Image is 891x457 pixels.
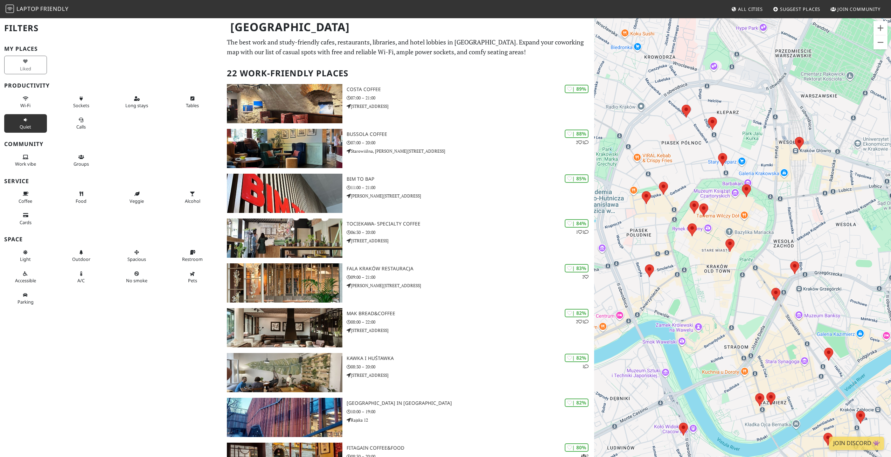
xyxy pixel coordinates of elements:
h3: Tociekawa- Specialty Coffee [347,221,594,227]
button: Cards [4,209,47,228]
p: 2 [582,273,589,280]
p: Starowiślna, [PERSON_NAME][STREET_ADDRESS] [347,148,594,154]
span: People working [15,161,36,167]
button: Groups [60,151,103,170]
p: 1 [582,363,589,370]
a: Tociekawa- Specialty Coffee | 84% 11 Tociekawa- Specialty Coffee 06:30 – 20:00 [STREET_ADDRESS] [223,219,594,258]
a: Arteteka Regional Public Library in Krakow | 82% [GEOGRAPHIC_DATA] in [GEOGRAPHIC_DATA] 10:00 – 1... [223,398,594,437]
p: 06:30 – 20:00 [347,229,594,236]
button: No smoke [116,268,158,286]
p: [PERSON_NAME][STREET_ADDRESS] [347,193,594,199]
h2: Filters [4,18,218,39]
button: Long stays [116,93,158,111]
a: Suggest Places [770,3,823,15]
span: Stable Wi-Fi [20,102,30,109]
h3: MAK Bread&Coffee [347,311,594,317]
p: 11:00 – 21:00 [347,184,594,191]
button: Food [60,188,103,207]
h2: 22 Work-Friendly Places [227,63,590,84]
p: [STREET_ADDRESS] [347,372,594,379]
div: | 82% [565,309,589,317]
span: Suggest Places [780,6,821,12]
button: Accessible [4,268,47,286]
div: | 82% [565,399,589,407]
span: Air conditioned [77,277,85,284]
img: Fala Kraków Restauracja [227,263,342,303]
button: Quiet [4,114,47,133]
img: LaptopFriendly [6,5,14,13]
span: Work-friendly tables [186,102,199,109]
img: BIM TO BAP [227,174,342,213]
span: All Cities [738,6,763,12]
p: [STREET_ADDRESS] [347,237,594,244]
a: Costa Coffee | 89% Costa Coffee 07:00 – 21:00 [STREET_ADDRESS] [223,84,594,123]
span: Power sockets [73,102,89,109]
p: The best work and study-friendly cafes, restaurants, libraries, and hotel lobbies in [GEOGRAPHIC_... [227,37,590,57]
p: 1 1 [576,229,589,235]
a: LaptopFriendly LaptopFriendly [6,3,69,15]
span: Group tables [74,161,89,167]
span: Credit cards [20,219,32,226]
a: Bussola Coffee | 88% 21 Bussola Coffee 07:00 – 20:00 Starowiślna, [PERSON_NAME][STREET_ADDRESS] [223,129,594,168]
img: Costa Coffee [227,84,342,123]
div: | 85% [565,174,589,182]
span: Food [76,198,86,204]
button: Zoom in [873,21,887,35]
h3: My Places [4,46,218,52]
p: 08:00 – 22:00 [347,319,594,325]
a: Kawka i huśtawka | 82% 1 Kawka i huśtawka 08:30 – 20:00 [STREET_ADDRESS] [223,353,594,392]
div: | 83% [565,264,589,272]
span: Veggie [130,198,144,204]
p: Rajska 12 [347,417,594,423]
button: Coffee [4,188,47,207]
div: | 82% [565,354,589,362]
span: Smoke free [126,277,147,284]
h3: Kawka i huśtawka [347,355,594,361]
button: Zoom out [873,35,887,49]
img: Bussola Coffee [227,129,342,168]
button: Wi-Fi [4,93,47,111]
span: Spacious [127,256,146,262]
p: 07:00 – 20:00 [347,139,594,146]
div: | 80% [565,443,589,451]
h3: Fala Kraków Restauracja [347,266,594,272]
p: [STREET_ADDRESS] [347,327,594,334]
h1: [GEOGRAPHIC_DATA] [225,18,592,37]
span: Long stays [125,102,148,109]
span: Pet friendly [188,277,197,284]
img: MAK Bread&Coffee [227,308,342,347]
button: Alcohol [171,188,214,207]
button: Outdoor [60,247,103,265]
span: Restroom [182,256,203,262]
h3: [GEOGRAPHIC_DATA] in [GEOGRAPHIC_DATA] [347,400,594,406]
button: Work vibe [4,151,47,170]
button: Sockets [60,93,103,111]
button: A/C [60,268,103,286]
h3: Productivity [4,82,218,89]
span: Friendly [40,5,68,13]
a: BIM TO BAP | 85% BIM TO BAP 11:00 – 21:00 [PERSON_NAME][STREET_ADDRESS] [223,174,594,213]
h3: Space [4,236,218,243]
h3: Fitagain Coffee&Food [347,445,594,451]
button: Calls [60,114,103,133]
button: Parking [4,289,47,308]
div: | 84% [565,219,589,227]
img: Tociekawa- Specialty Coffee [227,219,342,258]
p: 2 1 [576,139,589,146]
button: Tables [171,93,214,111]
p: 2 1 [576,318,589,325]
p: 10:00 – 19:00 [347,408,594,415]
a: Join Community [828,3,883,15]
button: Spacious [116,247,158,265]
span: Accessible [15,277,36,284]
span: Video/audio calls [76,124,86,130]
img: Kawka i huśtawka [227,353,342,392]
button: Veggie [116,188,158,207]
span: Parking [18,299,34,305]
button: Light [4,247,47,265]
div: | 89% [565,85,589,93]
button: Restroom [171,247,214,265]
div: | 88% [565,130,589,138]
img: Arteteka Regional Public Library in Krakow [227,398,342,437]
p: [STREET_ADDRESS] [347,103,594,110]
